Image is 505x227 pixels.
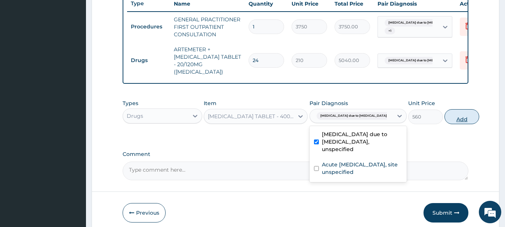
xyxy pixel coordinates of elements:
[208,113,295,120] div: [MEDICAL_DATA] TABLET - 400MG
[444,109,479,124] button: Add
[322,131,402,153] label: [MEDICAL_DATA] due to [MEDICAL_DATA], unspecified
[424,203,468,223] button: Submit
[385,57,467,64] span: [MEDICAL_DATA] due to [MEDICAL_DATA] falc...
[123,4,141,22] div: Minimize live chat window
[127,20,170,34] td: Procedures
[123,100,138,107] label: Types
[123,151,469,157] label: Comment
[39,42,126,52] div: Chat with us now
[127,112,143,120] div: Drugs
[322,161,402,176] label: Acute [MEDICAL_DATA], site unspecified
[310,99,348,107] label: Pair Diagnosis
[123,203,166,223] button: Previous
[204,99,216,107] label: Item
[170,42,245,79] td: ARTEMETER + [MEDICAL_DATA] TABLET - 20/120MG ([MEDICAL_DATA])
[317,112,399,120] span: [MEDICAL_DATA] due to [MEDICAL_DATA] falc...
[385,19,467,27] span: [MEDICAL_DATA] due to [MEDICAL_DATA] falc...
[127,53,170,67] td: Drugs
[4,149,142,175] textarea: Type your message and hit 'Enter'
[14,37,30,56] img: d_794563401_company_1708531726252_794563401
[170,12,245,42] td: GENERAL PRACTITIONER FIRST OUTPATIENT CONSULTATION
[43,67,103,142] span: We're online!
[385,27,395,35] span: + 1
[408,99,435,107] label: Unit Price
